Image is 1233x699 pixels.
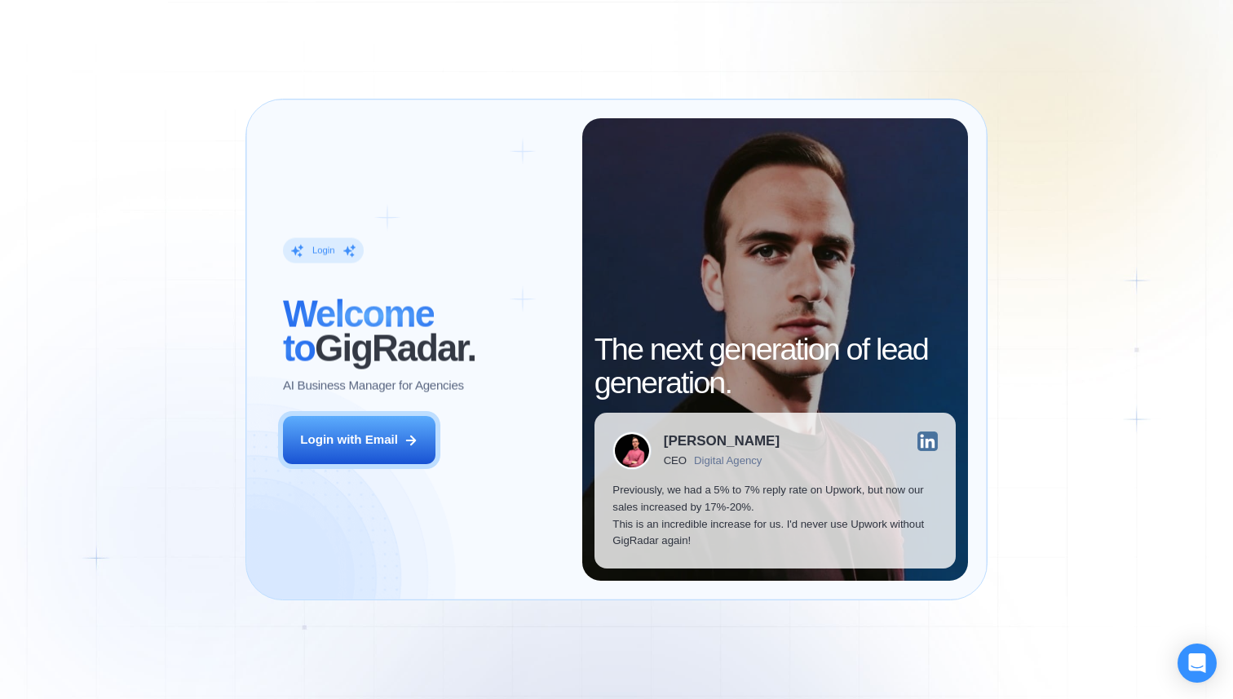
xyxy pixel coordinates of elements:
button: Login with Email [283,416,435,464]
p: AI Business Manager for Agencies [283,378,464,395]
div: CEO [664,454,687,467]
div: Login with Email [300,431,398,449]
div: Open Intercom Messenger [1178,644,1217,683]
span: Welcome to [283,293,434,369]
h2: ‍ GigRadar. [283,297,563,365]
div: Digital Agency [694,454,762,467]
h2: The next generation of lead generation. [594,333,957,400]
p: Previously, we had a 5% to 7% reply rate on Upwork, but now our sales increased by 17%-20%. This ... [612,482,937,550]
div: [PERSON_NAME] [664,434,780,448]
div: Login [312,245,335,257]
